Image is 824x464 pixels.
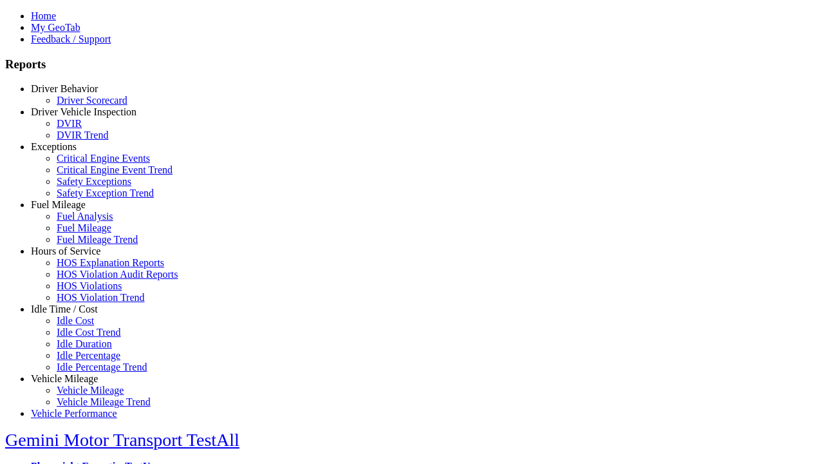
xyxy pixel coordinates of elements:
[57,350,120,361] a: Idle Percentage
[57,188,154,198] a: Safety Exception Trend
[31,10,56,21] a: Home
[57,234,138,245] a: Fuel Mileage Trend
[57,118,82,129] a: DVIR
[57,164,173,175] a: Critical Engine Event Trend
[57,153,150,164] a: Critical Engine Events
[57,95,127,106] a: Driver Scorecard
[57,292,145,303] a: HOS Violation Trend
[57,327,121,338] a: Idle Cost Trend
[31,34,111,44] a: Feedback / Support
[57,362,147,372] a: Idle Percentage Trend
[5,430,239,450] a: Gemini Motor Transport TestAll
[57,222,111,233] a: Fuel Mileage
[57,338,112,349] a: Idle Duration
[57,280,122,291] a: HOS Violations
[57,269,178,280] a: HOS Violation Audit Reports
[57,130,108,140] a: DVIR Trend
[31,408,117,419] a: Vehicle Performance
[57,176,131,187] a: Safety Exceptions
[5,57,819,72] h3: Reports
[57,385,124,396] a: Vehicle Mileage
[57,396,151,407] a: Vehicle Mileage Trend
[57,211,113,222] a: Fuel Analysis
[31,199,86,210] a: Fuel Mileage
[31,83,98,94] a: Driver Behavior
[31,22,80,33] a: My GeoTab
[31,141,77,152] a: Exceptions
[31,106,136,117] a: Driver Vehicle Inspection
[31,304,98,314] a: Idle Time / Cost
[31,373,98,384] a: Vehicle Mileage
[57,315,94,326] a: Idle Cost
[57,257,164,268] a: HOS Explanation Reports
[31,246,100,256] a: Hours of Service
